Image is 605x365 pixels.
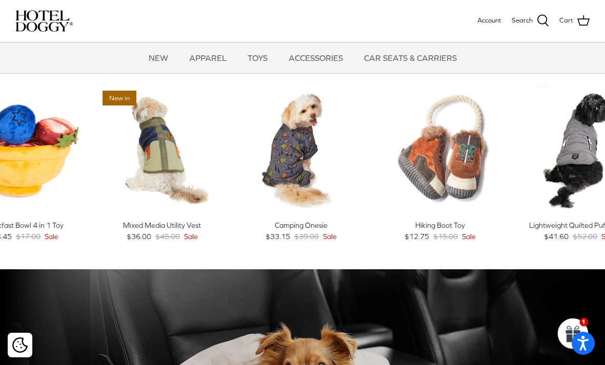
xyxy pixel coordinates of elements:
span: Sale [462,231,476,242]
img: hoteldoggycom [15,10,73,32]
span: Sale [184,231,198,242]
span: $41.60 [544,231,569,242]
button: Cookie policy [11,336,29,354]
img: Cookie policy [12,337,28,353]
span: Account [477,16,501,24]
a: Cart [559,14,590,28]
a: APPAREL [180,42,236,73]
span: New in [103,91,136,105]
a: Hiking Boot Toy $12.75 $15.00 Sale [376,220,505,243]
a: Search [512,14,549,28]
span: $36.00 [127,231,151,242]
span: Sale [45,231,58,242]
span: $17.00 [16,231,41,242]
a: Camping Onesie $33.15 $39.00 Sale [237,220,366,243]
div: Camping Onesie [237,220,366,231]
span: 15% off [242,91,278,105]
span: $15.00 [433,231,458,242]
a: CAR SEATS & CARRIERS [355,42,466,73]
span: $12.75 [405,231,429,242]
a: NEW [139,42,177,73]
a: Account [477,15,501,26]
span: $45.00 [155,231,180,242]
span: Cart [559,15,573,26]
a: ACCESSORIES [279,42,352,73]
span: 20% off [520,91,557,105]
span: Search [512,15,533,26]
div: Hiking Boot Toy [376,220,505,231]
span: $39.00 [294,231,319,242]
a: TOYS [238,42,277,73]
a: Mixed Media Utility Vest [97,85,226,214]
a: Camping Onesie [237,85,366,214]
a: Hiking Boot Toy [376,85,505,214]
span: $33.15 [266,231,290,242]
span: Sale [323,231,337,242]
span: 15% off [381,91,417,105]
div: Cookie policy [8,333,32,357]
span: $52.00 [573,231,597,242]
div: Mixed Media Utility Vest [97,220,226,231]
